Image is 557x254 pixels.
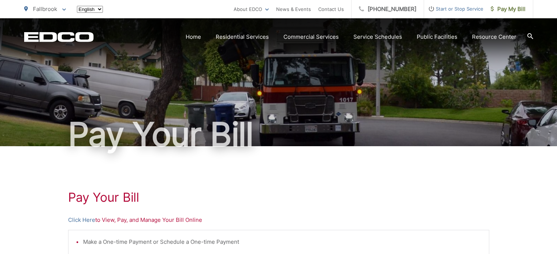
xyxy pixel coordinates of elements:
[417,33,457,41] a: Public Facilities
[491,5,526,14] span: Pay My Bill
[186,33,201,41] a: Home
[283,33,339,41] a: Commercial Services
[83,238,482,246] li: Make a One-time Payment or Schedule a One-time Payment
[24,116,533,153] h1: Pay Your Bill
[33,5,57,12] span: Fallbrook
[77,6,103,13] select: Select a language
[68,216,95,224] a: Click Here
[24,32,94,42] a: EDCD logo. Return to the homepage.
[234,5,269,14] a: About EDCO
[68,190,489,205] h1: Pay Your Bill
[276,5,311,14] a: News & Events
[68,216,489,224] p: to View, Pay, and Manage Your Bill Online
[318,5,344,14] a: Contact Us
[353,33,402,41] a: Service Schedules
[216,33,269,41] a: Residential Services
[472,33,516,41] a: Resource Center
